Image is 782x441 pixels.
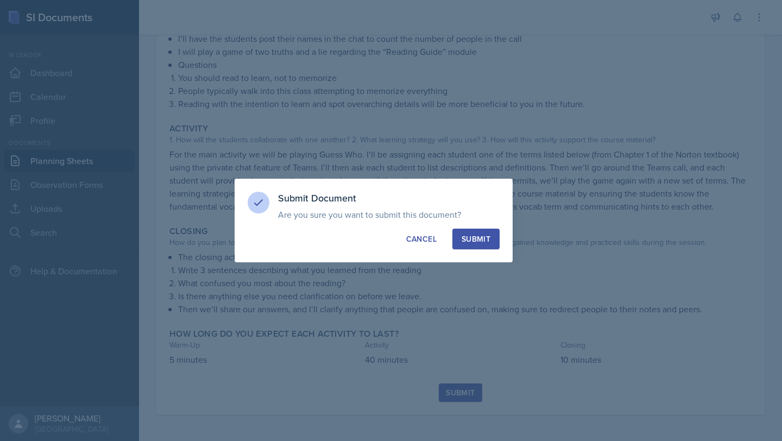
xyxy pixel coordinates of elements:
[462,234,490,244] div: Submit
[278,209,500,220] p: Are you sure you want to submit this document?
[278,192,500,205] h3: Submit Document
[397,229,446,249] button: Cancel
[406,234,437,244] div: Cancel
[452,229,500,249] button: Submit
